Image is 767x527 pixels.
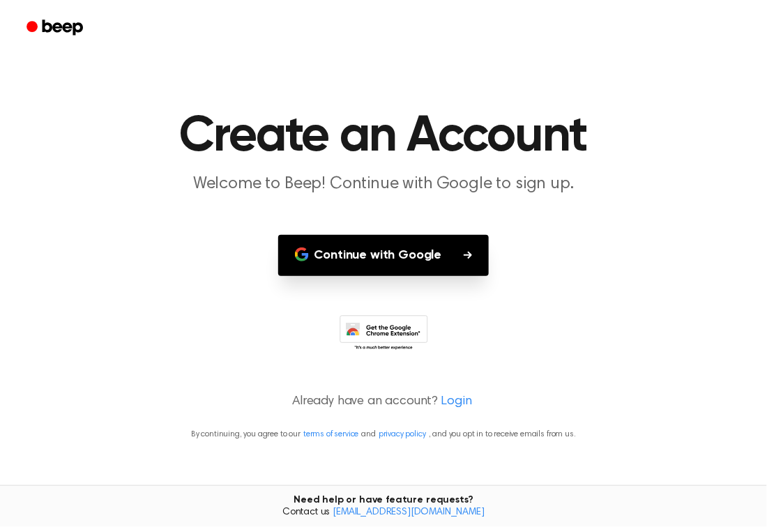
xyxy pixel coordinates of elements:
[17,392,750,411] p: Already have an account?
[333,507,485,517] a: [EMAIL_ADDRESS][DOMAIN_NAME]
[17,15,96,42] a: Beep
[441,392,471,411] a: Login
[17,428,750,441] p: By continuing, you agree to our and , and you opt in to receive emails from us.
[116,173,651,196] p: Welcome to Beep! Continue with Google to sign up.
[8,507,759,519] span: Contact us
[278,235,489,276] button: Continue with Google
[303,430,358,438] a: terms of service
[379,430,426,438] a: privacy policy
[26,112,741,162] h1: Create an Account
